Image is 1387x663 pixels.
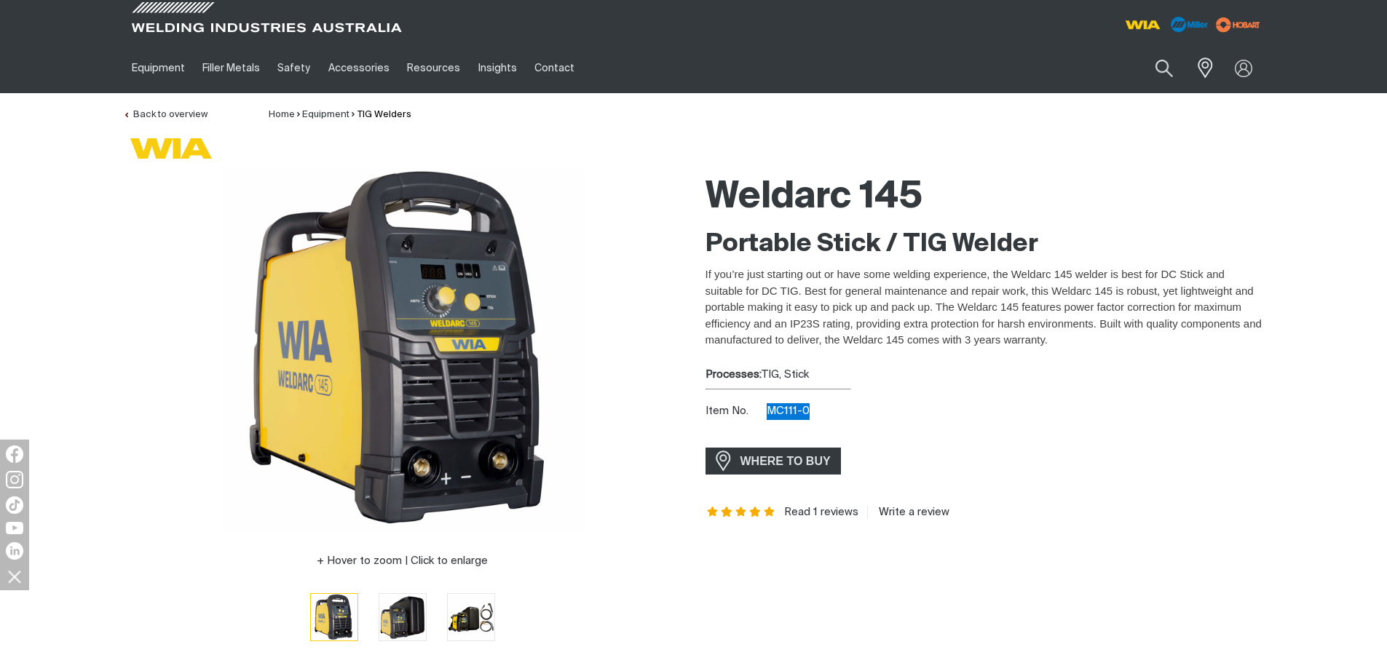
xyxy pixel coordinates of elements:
img: hide socials [2,564,27,589]
img: YouTube [6,522,23,534]
a: Safety [269,43,319,93]
a: Filler Metals [194,43,269,93]
img: TikTok [6,496,23,514]
a: Contact [526,43,583,93]
img: Facebook [6,445,23,463]
img: Weldarc 145 [379,594,426,640]
a: Resources [398,43,469,93]
span: Item No. [706,403,764,420]
img: Weldarc 145 [221,167,585,531]
h1: Weldarc 145 [706,174,1265,221]
img: LinkedIn [6,542,23,560]
a: Back to overview [123,110,208,119]
a: Equipment [123,43,194,93]
span: MC111-0 [767,405,810,416]
strong: Processes: [706,369,762,380]
nav: Breadcrumb [269,108,411,122]
a: Accessories [320,43,398,93]
a: Write a review [867,506,949,519]
img: Weldarc 145 [448,594,494,640]
a: WHERE TO BUY [706,448,842,475]
a: TIG Welders [357,110,411,119]
a: Insights [469,43,525,93]
img: Weldarc 145 [311,594,357,640]
button: Hover to zoom | Click to enlarge [308,552,497,570]
button: Go to slide 3 [447,593,495,641]
button: Go to slide 2 [379,593,427,641]
a: Read 1 reviews [784,506,858,519]
div: TIG, Stick [706,367,1265,384]
img: miller [1212,14,1265,36]
span: Rating: 5 [706,507,777,517]
h2: Portable Stick / TIG Welder [706,229,1265,261]
a: Home [269,110,295,119]
p: If you’re just starting out or have some welding experience, the Weldarc 145 welder is best for D... [706,266,1265,349]
span: WHERE TO BUY [731,450,840,473]
a: Equipment [302,110,349,119]
button: Go to slide 1 [310,593,358,641]
img: Instagram [6,471,23,488]
button: Search products [1139,51,1189,85]
nav: Main [123,43,979,93]
input: Product name or item number... [1121,51,1188,85]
